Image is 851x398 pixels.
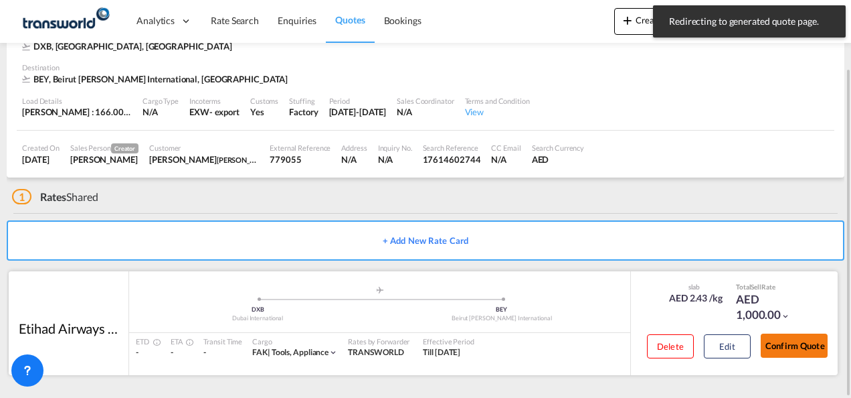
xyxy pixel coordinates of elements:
button: Delete [647,334,694,358]
div: Created On [22,143,60,153]
span: - [136,347,138,357]
div: Customer [149,143,259,153]
div: TRANSWORLD [348,347,409,358]
div: Dubai International [136,314,380,323]
div: Cargo [252,336,338,346]
div: Destination [22,62,829,72]
div: BEY, Beirut Rafic Hariri International, Middle East [22,73,291,85]
div: N/A [143,106,179,118]
div: Till 05 Oct 2025 [423,347,460,358]
span: | [268,347,270,357]
div: Total Rate [736,282,803,291]
md-icon: icon-chevron-down [781,312,790,321]
div: ETD [136,336,157,346]
div: CC Email [491,143,521,153]
md-icon: icon-plus 400-fg [620,12,636,28]
div: Sales Coordinator [397,96,454,106]
div: Beirut [PERSON_NAME] International [380,314,624,323]
div: Factory Stuffing [289,106,318,118]
md-icon: Estimated Time Of Departure [149,338,157,346]
div: Load Details [22,96,132,106]
span: Rates [40,190,67,203]
span: FAK [252,347,272,357]
div: External Reference [270,143,330,153]
div: AED 2.43 /kg [669,291,723,305]
div: Jignesh Bhatt [149,153,259,165]
div: - [203,347,242,358]
md-icon: Estimated Time Of Arrival [182,338,190,346]
div: Shared [12,190,98,204]
span: Till [DATE] [423,347,460,357]
md-icon: icon-chevron-down [328,348,338,357]
md-icon: assets/icons/custom/roll-o-plane.svg [372,287,388,293]
div: Search Currency [532,143,585,153]
div: Etihad Airways dba Etihad [19,319,119,338]
div: View [465,106,530,118]
div: N/A [397,106,454,118]
div: Period [329,96,387,106]
span: [PERSON_NAME] & NEPHEW FZE [217,154,325,165]
div: Effective Period [423,336,474,346]
div: DXB, Dubai International, Middle East [22,40,235,52]
span: Sell [751,283,761,291]
div: Rates by Forwarder [348,336,409,346]
div: Cargo Type [143,96,179,106]
div: Stuffing [289,96,318,106]
span: DXB, [GEOGRAPHIC_DATA], [GEOGRAPHIC_DATA] [33,41,232,52]
div: Terms and Condition [465,96,530,106]
span: Redirecting to generated quote page. [665,15,834,28]
div: AED [532,153,585,165]
div: 29 Sep 2025 [22,153,60,165]
div: Customs [250,96,278,106]
div: - export [209,106,240,118]
div: Search Reference [423,143,481,153]
img: f753ae806dec11f0841701cdfdf085c0.png [20,6,110,36]
span: Creator [111,143,138,153]
span: 1 [12,189,31,204]
div: Pratik Jaiswal [70,153,138,165]
button: Confirm Quote [761,334,828,358]
div: slab [666,282,723,291]
div: 17614602744 [423,153,481,165]
span: - [171,347,173,357]
div: 779055 [270,153,330,165]
div: N/A [491,153,521,165]
button: Edit [704,334,751,358]
div: 5 Oct 2025 [329,106,387,118]
div: Yes [250,106,278,118]
div: tools, appliance [252,347,328,358]
span: Bookings [384,15,421,26]
span: Quotes [335,14,365,25]
div: Inquiry No. [378,143,412,153]
button: icon-plus 400-fgCreate Quote [614,8,694,35]
div: DXB [136,306,380,314]
span: TRANSWORLD [348,347,404,357]
span: Analytics [136,14,175,27]
div: Sales Person [70,143,138,153]
div: BEY [380,306,624,314]
div: [PERSON_NAME] : 166.00 KG | Volumetric Wt : 411.00 KG [22,106,132,118]
div: Transit Time [203,336,242,346]
div: Incoterms [189,96,240,106]
button: + Add New Rate Card [7,220,844,261]
div: AED 1,000.00 [736,291,803,324]
div: Address [341,143,367,153]
div: N/A [341,153,367,165]
span: Rate Search [211,15,259,26]
div: EXW [189,106,209,118]
div: N/A [378,153,412,165]
div: ETA [171,336,191,346]
span: Enquiries [278,15,316,26]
